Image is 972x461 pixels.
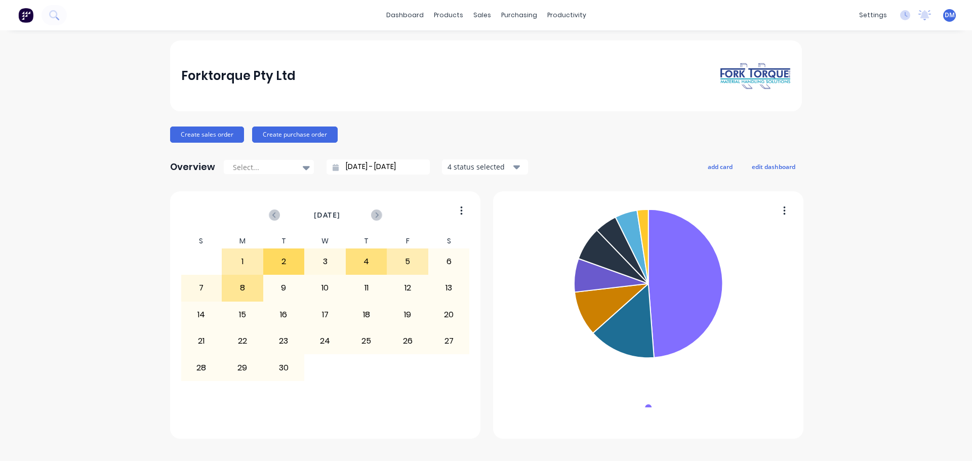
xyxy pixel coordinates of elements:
[720,62,791,90] img: Forktorque Pty Ltd
[381,8,429,23] a: dashboard
[170,127,244,143] button: Create sales order
[181,275,222,301] div: 7
[305,275,345,301] div: 10
[170,157,215,177] div: Overview
[429,8,468,23] div: products
[468,8,496,23] div: sales
[222,249,263,274] div: 1
[387,275,428,301] div: 12
[181,66,296,86] div: Forktorque Pty Ltd
[18,8,33,23] img: Factory
[496,8,542,23] div: purchasing
[429,302,469,327] div: 20
[181,302,222,327] div: 14
[387,234,428,248] div: F
[305,302,345,327] div: 17
[429,275,469,301] div: 13
[304,234,346,248] div: W
[222,302,263,327] div: 15
[264,249,304,274] div: 2
[222,234,263,248] div: M
[252,127,338,143] button: Create purchase order
[264,355,304,380] div: 30
[222,355,263,380] div: 29
[222,275,263,301] div: 8
[346,275,387,301] div: 11
[264,328,304,354] div: 23
[264,302,304,327] div: 16
[701,160,739,173] button: add card
[429,328,469,354] div: 27
[387,302,428,327] div: 19
[745,160,802,173] button: edit dashboard
[305,249,345,274] div: 3
[442,159,528,175] button: 4 status selected
[222,328,263,354] div: 22
[263,234,305,248] div: T
[181,328,222,354] div: 21
[854,8,892,23] div: settings
[429,249,469,274] div: 6
[542,8,591,23] div: productivity
[181,355,222,380] div: 28
[346,328,387,354] div: 25
[314,209,340,221] span: [DATE]
[428,234,470,248] div: S
[945,11,955,20] span: DM
[264,275,304,301] div: 9
[346,249,387,274] div: 4
[346,302,387,327] div: 18
[387,249,428,274] div: 5
[305,328,345,354] div: 24
[346,234,387,248] div: T
[387,328,428,354] div: 26
[448,161,511,172] div: 4 status selected
[181,234,222,248] div: S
